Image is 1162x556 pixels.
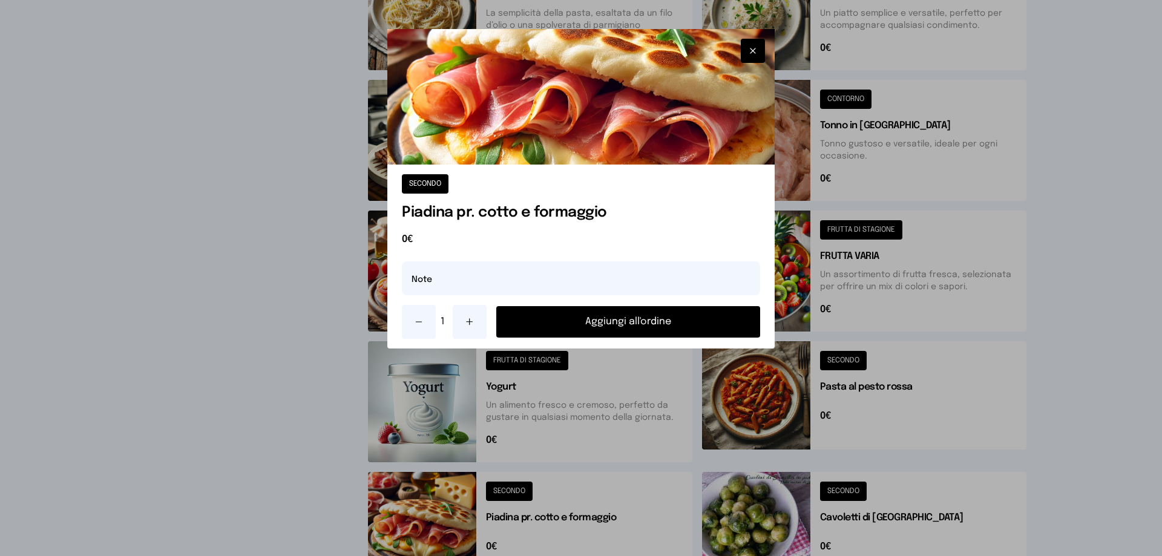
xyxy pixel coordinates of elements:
[402,203,760,223] h1: Piadina pr. cotto e formaggio
[402,174,448,194] button: SECONDO
[402,232,760,247] span: 0€
[387,29,775,165] img: Piadina pr. cotto e formaggio
[441,315,448,329] span: 1
[496,306,760,338] button: Aggiungi all'ordine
